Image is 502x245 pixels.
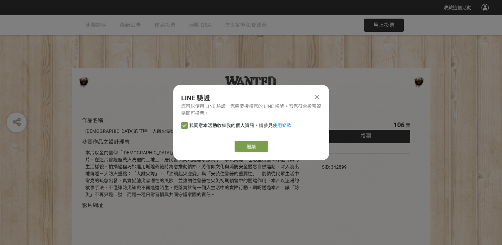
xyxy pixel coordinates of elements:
span: 作品名稱 [82,117,103,123]
span: SID: 342899 [322,164,347,170]
span: 投票 [361,133,371,139]
a: 防火宣導免費資源 [224,15,267,35]
div: 您可以使用 LINE 驗證，您需要授權您的 LINE 帳號，若您符合投票資格即可投票。 [181,103,321,117]
div: 本片以金門信仰「[DEMOGRAPHIC_DATA]」為文化核心，融合現代科技，打造具人文溫度的防災教育影片。在這片曾經歷戰火洗禮的土地上，居民習慣向城隍爺求籤問事、解決疑難，也形塑出信仰深植日... [85,149,302,198]
a: 使用條款 [273,123,291,128]
span: 比賽說明 [85,22,107,28]
div: [DEMOGRAPHIC_DATA]的叮嚀：人離火要熄，住警器不離 [85,128,302,135]
a: 繼續 [235,141,268,152]
span: 馬上投票 [373,22,394,28]
a: 比賽說明 [85,15,107,35]
div: LINE 驗證 [181,93,321,103]
span: 影片網址 [82,202,103,208]
span: 作品投票 [154,22,176,28]
a: 作品投票 [154,15,176,35]
span: 防火宣導免費資源 [224,22,267,28]
span: 我同意本活動收集我的個人資訊，請參見 [189,122,291,129]
span: 活動 Q&A [189,22,211,28]
span: 參賽作品之設計理念 [82,139,130,145]
span: 最新公告 [120,22,141,28]
a: 活動 Q&A [189,15,211,35]
span: 收藏這個活動 [444,5,471,10]
a: 最新公告 [120,15,141,35]
button: 馬上投票 [364,19,404,32]
span: 票 [405,123,410,128]
span: 106 [393,121,404,129]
